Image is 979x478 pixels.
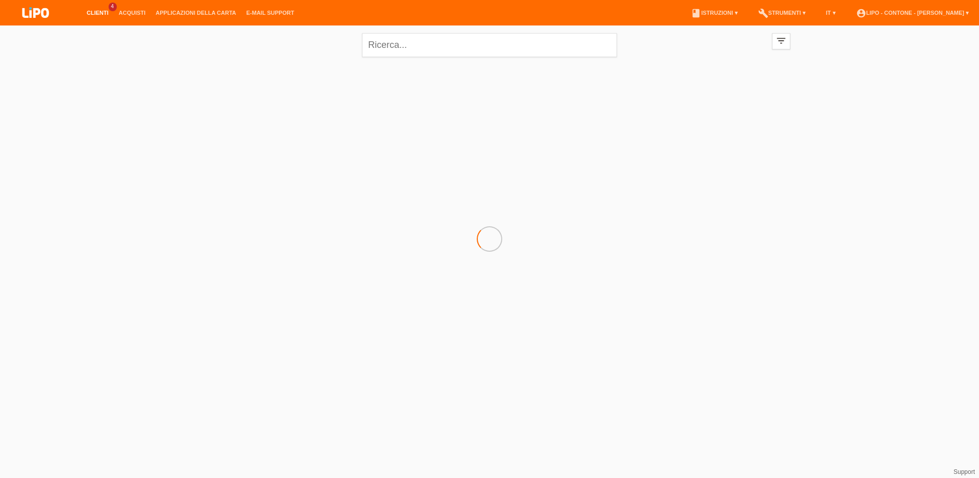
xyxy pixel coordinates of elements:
[856,8,866,18] i: account_circle
[109,3,117,11] span: 4
[362,33,617,57] input: Ricerca...
[821,10,841,16] a: IT ▾
[753,10,811,16] a: buildStrumenti ▾
[851,10,974,16] a: account_circleLIPO - Contone - [PERSON_NAME] ▾
[686,10,742,16] a: bookIstruzioni ▾
[241,10,299,16] a: E-mail Support
[114,10,151,16] a: Acquisti
[10,21,61,29] a: LIPO pay
[691,8,701,18] i: book
[954,468,975,475] a: Support
[82,10,114,16] a: Clienti
[150,10,241,16] a: Applicazioni della carta
[758,8,768,18] i: build
[776,35,787,46] i: filter_list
